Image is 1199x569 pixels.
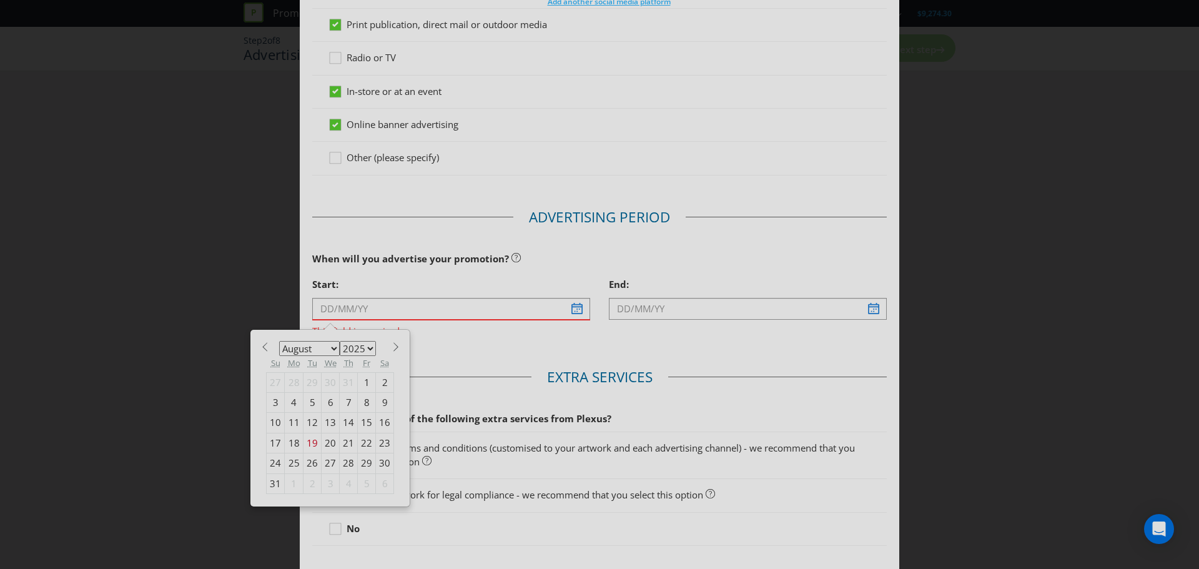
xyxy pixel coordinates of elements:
[285,372,303,392] div: 28
[376,433,394,453] div: 23
[344,357,353,369] abbr: Thursday
[325,357,337,369] abbr: Wednesday
[271,357,280,369] abbr: Sunday
[358,392,376,412] div: 8
[322,413,340,433] div: 13
[322,372,340,392] div: 30
[267,453,285,473] div: 24
[322,433,340,453] div: 20
[347,442,855,467] span: Short form terms and conditions (customised to your artwork and each advertising channel) - we re...
[340,473,358,493] div: 4
[312,272,590,297] div: Start:
[312,252,509,265] span: When will you advertise your promotion?
[347,118,458,131] span: Online banner advertising
[376,413,394,433] div: 16
[303,433,322,453] div: 19
[285,473,303,493] div: 1
[347,51,396,64] span: Radio or TV
[347,488,703,501] span: Review of artwork for legal compliance - we recommend that you select this option
[267,433,285,453] div: 17
[513,207,686,227] legend: Advertising Period
[312,298,590,320] input: DD/MM/YY
[267,473,285,493] div: 31
[340,392,358,412] div: 7
[380,357,389,369] abbr: Saturday
[285,433,303,453] div: 18
[609,298,887,320] input: DD/MM/YY
[363,357,370,369] abbr: Friday
[347,85,442,97] span: In-store or at an event
[312,320,590,339] span: This field is required
[303,372,322,392] div: 29
[376,392,394,412] div: 9
[285,392,303,412] div: 4
[347,151,439,164] span: Other (please specify)
[340,433,358,453] div: 21
[322,473,340,493] div: 3
[376,372,394,392] div: 2
[285,413,303,433] div: 11
[340,453,358,473] div: 28
[347,522,360,535] strong: No
[1144,514,1174,544] div: Open Intercom Messenger
[358,433,376,453] div: 22
[267,392,285,412] div: 3
[288,357,300,369] abbr: Monday
[303,392,322,412] div: 5
[358,453,376,473] div: 29
[531,367,668,387] legend: Extra Services
[347,18,547,31] span: Print publication, direct mail or outdoor media
[312,412,611,425] span: Would you like any of the following extra services from Plexus?
[267,413,285,433] div: 10
[358,473,376,493] div: 5
[322,453,340,473] div: 27
[303,473,322,493] div: 2
[376,453,394,473] div: 30
[340,372,358,392] div: 31
[376,473,394,493] div: 6
[609,272,887,297] div: End:
[322,392,340,412] div: 6
[285,453,303,473] div: 25
[358,413,376,433] div: 15
[308,357,317,369] abbr: Tuesday
[303,453,322,473] div: 26
[303,413,322,433] div: 12
[340,413,358,433] div: 14
[358,372,376,392] div: 1
[267,372,285,392] div: 27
